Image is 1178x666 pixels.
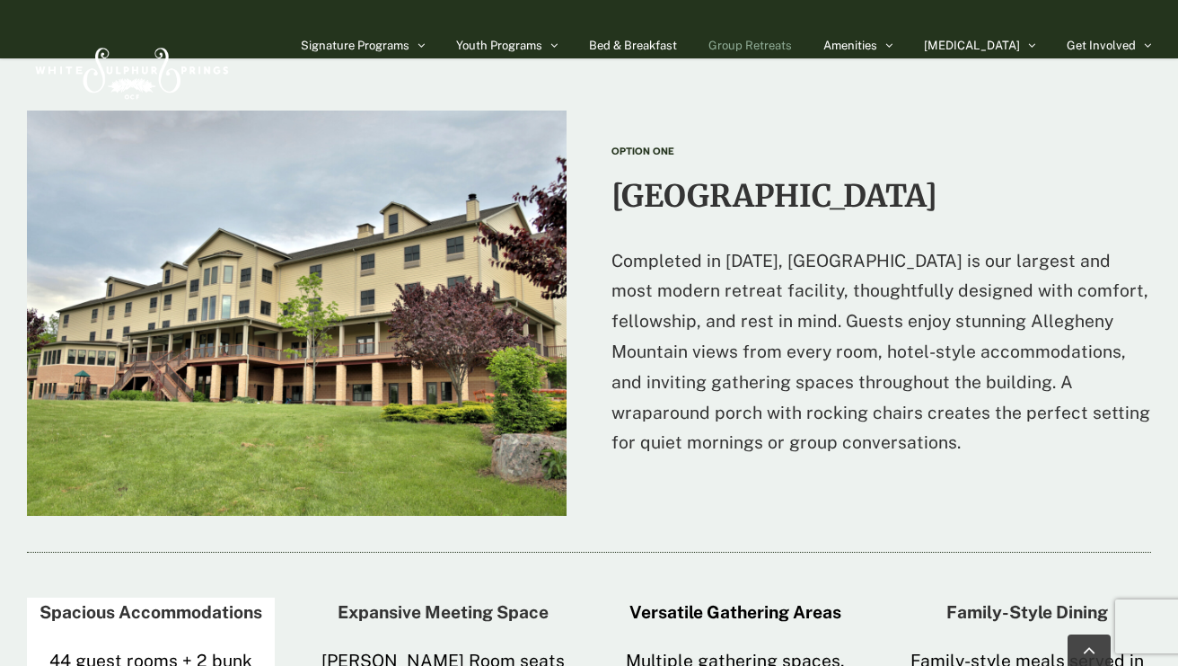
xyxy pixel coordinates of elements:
[27,28,233,112] img: White Sulphur Springs Logo
[40,602,262,622] strong: Spacious Accommodations
[924,40,1020,51] span: [MEDICAL_DATA]
[1067,40,1136,51] span: Get Involved
[611,146,674,157] strong: OPTION ONE
[456,40,542,51] span: Youth Programs
[611,180,1151,212] h2: [GEOGRAPHIC_DATA]
[338,602,549,622] strong: Expansive Meeting Space
[301,40,409,51] span: Signature Programs
[611,246,1151,459] p: Completed in [DATE], [GEOGRAPHIC_DATA] is our largest and most modern retreat facility, thoughtfu...
[823,40,877,51] span: Amenities
[27,111,567,516] img: Heritage House
[708,40,792,51] span: Group Retreats
[946,602,1108,622] strong: Family-Style Dining
[629,602,841,622] strong: Versatile Gathering Areas
[589,40,677,51] span: Bed & Breakfast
